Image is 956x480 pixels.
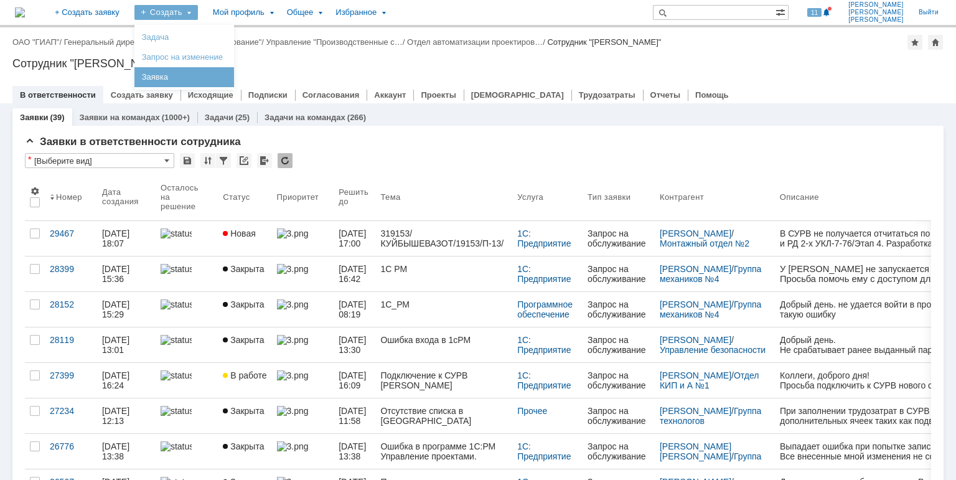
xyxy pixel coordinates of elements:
[64,37,156,47] div: /
[347,113,366,122] div: (266)
[380,441,507,461] div: Ошибка в программе 1С:РМ Управление проектами.
[156,292,218,327] a: statusbar-100 (1).png
[25,136,241,148] span: Заявки в ответственности сотрудника
[218,221,271,256] a: Новая
[380,370,507,390] div: Подключение к СУРВ [PERSON_NAME]
[64,37,151,47] a: Генеральный директор
[583,398,655,433] a: Запрос на обслуживание
[588,299,650,319] div: Запрос на обслуживание
[277,370,308,380] img: 3.png
[547,37,661,47] div: Сотрудник "[PERSON_NAME]"
[50,406,92,416] div: 27234
[277,406,308,416] img: 3.png
[216,153,231,168] div: Фильтрация...
[20,90,96,100] a: В ответственности
[28,155,31,164] div: Настройки списка отличаются от сохраненных в виде
[660,406,731,416] a: [PERSON_NAME]
[12,57,944,70] div: Сотрудник "[PERSON_NAME]"
[97,434,156,469] a: [DATE] 13:38
[134,5,198,20] div: Создать
[223,264,264,274] span: Закрыта
[45,292,97,327] a: 28152
[3,30,359,40] img: download
[102,299,132,319] div: [DATE] 15:29
[12,37,64,47] div: /
[50,299,92,309] div: 28152
[588,264,650,284] div: Запрос на обслуживание
[660,264,770,284] div: /
[660,228,731,238] a: [PERSON_NAME]
[162,113,190,122] div: (1000+)
[660,238,749,248] a: Монтажный отдел №2
[180,153,195,168] div: Сохранить вид
[156,256,218,291] a: statusbar-100 (1).png
[583,221,655,256] a: Запрос на обслуживание
[380,228,507,248] div: 319153/КУЙБЫШЕВАЗОТ/19153/П-13/ПД и РД 2-х УКЛ-7-76/Этап 4. Разработка ПД
[334,221,375,256] a: [DATE] 17:00
[12,37,59,47] a: ОАО "ГИАП"
[223,335,264,345] span: Закрыта
[200,153,215,168] div: Сортировка...
[302,90,360,100] a: Согласования
[266,37,408,47] div: /
[380,264,507,274] div: 1С РМ
[156,434,218,469] a: statusbar-0 (1).png
[272,256,334,291] a: 3.png
[660,370,761,390] a: Отдел КИП и А №1
[161,370,192,380] img: statusbar-0 (1).png
[102,406,132,426] div: [DATE] 12:13
[45,398,97,433] a: 27234
[660,264,731,274] a: [PERSON_NAME]
[56,192,82,202] div: Номер
[156,327,218,362] a: statusbar-100 (1).png
[34,66,54,76] strong: 4100
[15,7,25,17] img: logo
[223,228,256,238] span: Новая
[380,335,507,345] div: Ошибка входа в 1сPM
[218,256,271,291] a: Закрыта
[50,113,64,122] div: (39)
[218,434,271,469] a: Закрыта
[45,327,97,362] a: 28119
[161,406,192,416] img: statusbar-0 (1).png
[583,292,655,327] a: Запрос на обслуживание
[102,441,132,461] div: [DATE] 13:38
[339,299,368,319] span: [DATE] 08:19
[32,46,38,56] strong: П
[161,299,192,309] img: statusbar-100 (1).png
[37,56,49,66] strong: АР
[97,256,156,291] a: [DATE] 15:36
[334,256,375,291] a: [DATE] 16:42
[655,173,775,221] th: Контрагент
[517,264,571,284] a: 1С: Предприятие
[374,90,406,100] a: Аккаунт
[257,153,272,168] div: Экспорт списка
[50,370,92,380] div: 27399
[421,90,456,100] a: Проекты
[50,441,92,451] div: 26776
[102,264,132,284] div: [DATE] 15:36
[339,406,368,426] span: [DATE] 11:58
[272,327,334,362] a: 3.png
[218,363,271,398] a: В работе
[218,398,271,433] a: Закрыта
[3,50,359,60] img: download
[102,370,132,390] div: [DATE] 16:24
[660,406,770,426] div: /
[156,173,218,221] th: Осталось на решение
[20,113,48,122] a: Заявки
[237,153,251,168] div: Скопировать ссылку на список
[776,6,788,17] span: Расширенный поиск
[188,90,233,100] a: Исходящие
[848,1,904,9] span: [PERSON_NAME]
[660,335,731,345] a: [PERSON_NAME]
[45,173,97,221] th: Номер
[660,299,731,309] a: [PERSON_NAME]
[223,299,264,309] span: Закрыта
[660,228,770,248] div: /
[660,441,734,461] a: [PERSON_NAME] [PERSON_NAME]
[334,363,375,398] a: [DATE] 16:09
[517,228,571,248] a: 1С: Предприятие
[205,113,233,122] a: Задачи
[3,20,359,30] img: download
